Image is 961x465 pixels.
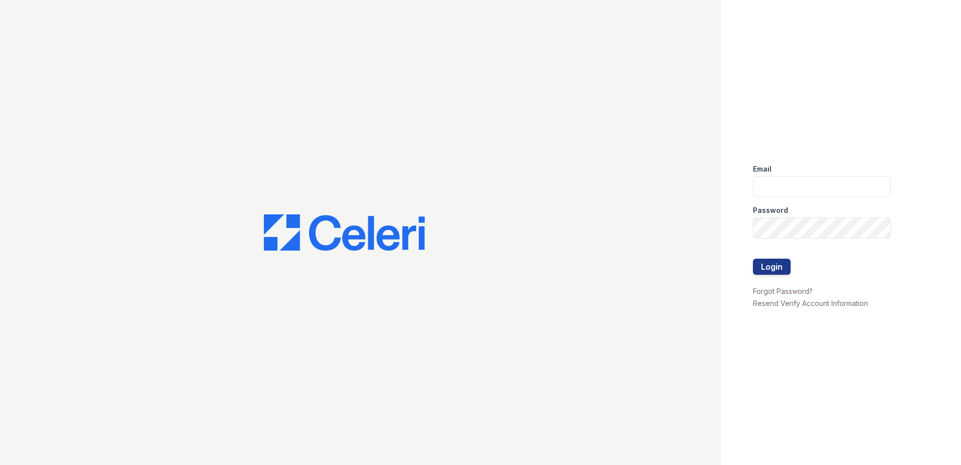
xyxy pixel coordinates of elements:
[753,205,788,215] label: Password
[753,164,772,174] label: Email
[753,259,791,275] button: Login
[753,299,868,307] a: Resend Verify Account Information
[264,214,425,251] img: CE_Logo_Blue-a8612792a0a2168367f1c8372b55b34899dd931a85d93a1a3d3e32e68fde9ad4.png
[753,287,813,295] a: Forgot Password?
